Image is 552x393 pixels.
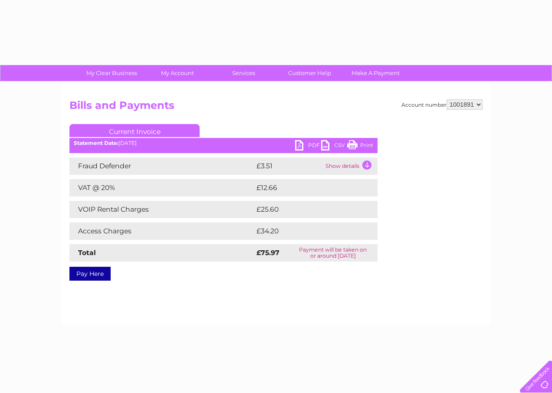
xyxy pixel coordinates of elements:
[208,65,279,81] a: Services
[76,65,148,81] a: My Clear Business
[340,65,411,81] a: Make A Payment
[69,179,254,196] td: VAT @ 20%
[69,201,254,218] td: VOIP Rental Charges
[69,157,254,175] td: Fraud Defender
[78,249,96,257] strong: Total
[295,140,321,153] a: PDF
[69,99,483,116] h2: Bills and Payments
[323,157,378,175] td: Show details
[274,65,345,81] a: Customer Help
[69,124,200,137] a: Current Invoice
[347,140,373,153] a: Print
[74,140,118,146] b: Statement Date:
[69,267,111,281] a: Pay Here
[321,140,347,153] a: CSV
[254,223,360,240] td: £34.20
[142,65,214,81] a: My Account
[254,201,360,218] td: £25.60
[69,140,378,146] div: [DATE]
[256,249,279,257] strong: £75.97
[288,244,378,262] td: Payment will be taken on or around [DATE]
[401,99,483,110] div: Account number
[254,157,323,175] td: £3.51
[69,223,254,240] td: Access Charges
[254,179,359,196] td: £12.66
